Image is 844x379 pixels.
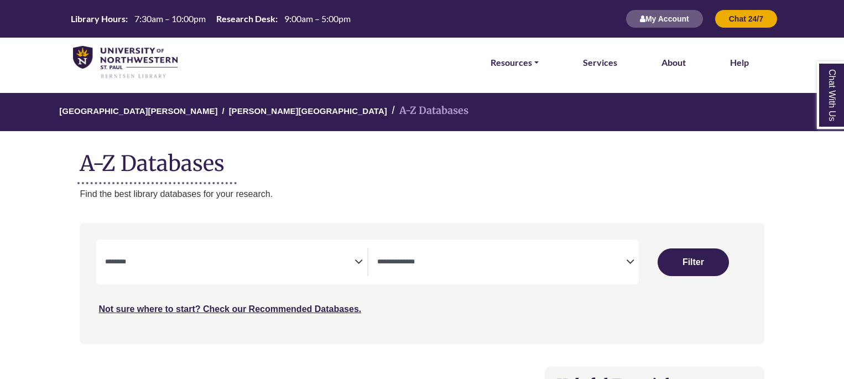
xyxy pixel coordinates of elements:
a: Resources [491,55,539,70]
a: Help [730,55,749,70]
table: Hours Today [66,13,355,23]
a: Services [583,55,617,70]
th: Research Desk: [212,13,278,24]
a: Chat 24/7 [715,14,778,23]
li: A-Z Databases [387,103,468,119]
a: [GEOGRAPHIC_DATA][PERSON_NAME] [59,105,217,116]
a: About [661,55,686,70]
th: Library Hours: [66,13,128,24]
img: library_home [73,46,178,79]
textarea: Filter [105,258,354,267]
a: Not sure where to start? Check our Recommended Databases. [98,304,361,314]
a: Hours Today [66,13,355,25]
h1: A-Z Databases [80,142,764,176]
nav: Search filters [80,223,764,344]
button: Chat 24/7 [715,9,778,28]
span: 7:30am – 10:00pm [134,13,206,24]
button: Submit for Search Results [658,248,729,276]
a: [PERSON_NAME][GEOGRAPHIC_DATA] [229,105,387,116]
a: My Account [626,14,704,23]
p: Find the best library databases for your research. [80,187,764,201]
span: 9:00am – 5:00pm [284,13,351,24]
nav: breadcrumb [80,93,764,131]
button: My Account [626,9,704,28]
textarea: Filter [377,258,626,267]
